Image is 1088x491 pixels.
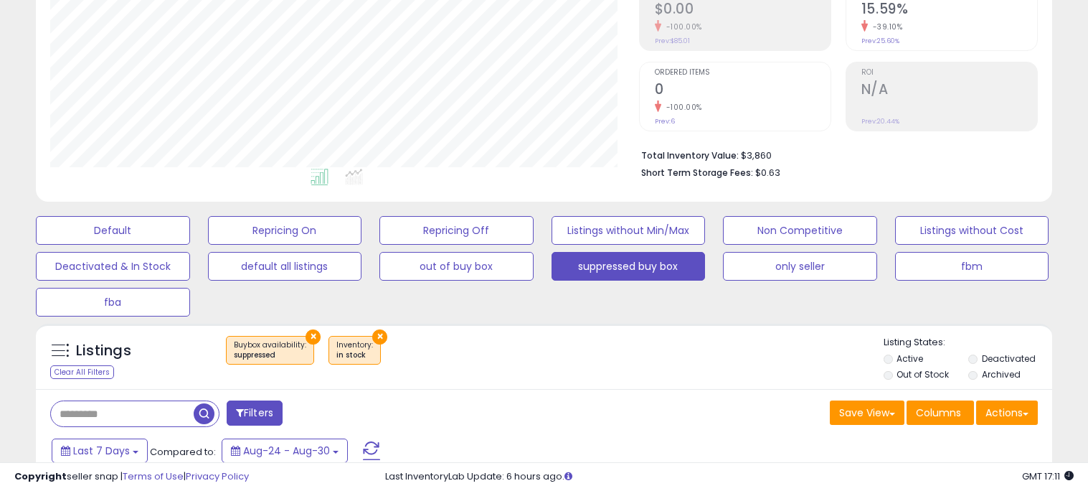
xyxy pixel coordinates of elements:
h2: 0 [655,81,831,100]
h2: $0.00 [655,1,831,20]
label: Deactivated [982,352,1036,365]
button: Save View [830,401,904,425]
button: Columns [907,401,974,425]
small: Prev: $85.01 [655,37,690,45]
span: Last 7 Days [73,444,130,458]
button: Deactivated & In Stock [36,252,190,281]
h2: 15.59% [861,1,1037,20]
label: Archived [982,368,1021,380]
h5: Listings [76,341,131,361]
small: -39.10% [868,22,903,32]
button: Default [36,216,190,245]
a: Privacy Policy [186,469,249,483]
p: Listing States: [884,336,1052,350]
h2: N/A [861,81,1037,100]
small: -100.00% [661,102,702,113]
span: Aug-24 - Aug-30 [243,444,330,458]
div: Last InventoryLab Update: 6 hours ago. [385,470,1074,484]
button: Actions [976,401,1038,425]
span: Buybox availability : [234,340,306,361]
button: Repricing Off [379,216,534,245]
button: Listings without Cost [895,216,1049,245]
li: $3,860 [641,146,1027,163]
span: Inventory : [336,340,373,361]
label: Active [897,352,923,365]
span: Ordered Items [655,69,831,77]
button: only seller [723,252,877,281]
small: Prev: 6 [655,117,675,126]
div: in stock [336,350,373,360]
button: out of buy box [379,252,534,281]
button: Filters [227,401,283,426]
strong: Copyright [14,469,67,483]
span: 2025-09-7 17:11 GMT [1022,469,1074,483]
button: Last 7 Days [52,439,148,463]
button: fbm [895,252,1049,281]
span: ROI [861,69,1037,77]
button: Aug-24 - Aug-30 [222,439,348,463]
b: Total Inventory Value: [641,149,739,162]
button: Repricing On [208,216,362,245]
span: $0.63 [755,166,780,179]
button: suppressed buy box [552,252,706,281]
small: -100.00% [661,22,702,32]
button: fba [36,288,190,317]
span: Columns [916,406,961,420]
a: Terms of Use [123,469,184,483]
div: suppressed [234,350,306,360]
span: Compared to: [150,445,216,459]
button: × [372,329,387,345]
small: Prev: 20.44% [861,117,899,126]
label: Out of Stock [897,368,949,380]
small: Prev: 25.60% [861,37,899,45]
button: Non Competitive [723,216,877,245]
button: default all listings [208,252,362,281]
b: Short Term Storage Fees: [641,167,753,179]
button: × [306,329,321,345]
div: Clear All Filters [50,365,114,379]
div: seller snap | | [14,470,249,484]
button: Listings without Min/Max [552,216,706,245]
